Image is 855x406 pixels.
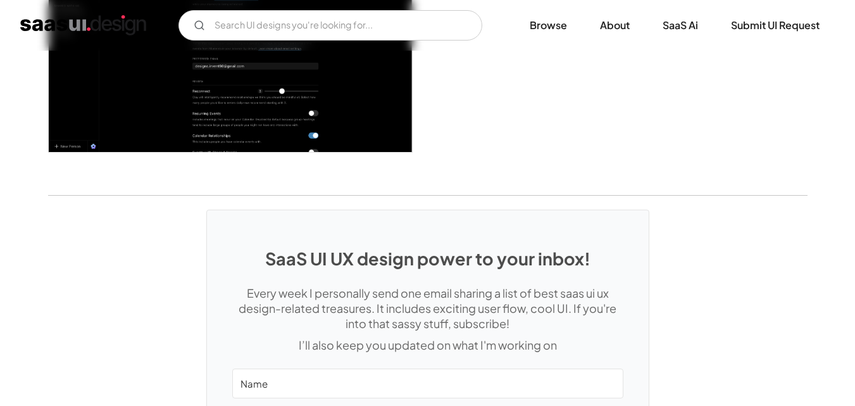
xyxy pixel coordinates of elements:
[20,15,146,35] a: home
[178,10,482,41] form: Email Form
[515,11,582,39] a: Browse
[232,286,623,331] p: Every week I personally send one email sharing a list of best saas ui ux design-related treasures...
[585,11,645,39] a: About
[716,11,835,39] a: Submit UI Request
[232,369,623,398] input: Name
[232,248,623,269] h1: SaaS UI UX design power to your inbox!
[647,11,713,39] a: SaaS Ai
[178,10,482,41] input: Search UI designs you're looking for...
[232,338,623,353] p: I’ll also keep you updated on what I'm working on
